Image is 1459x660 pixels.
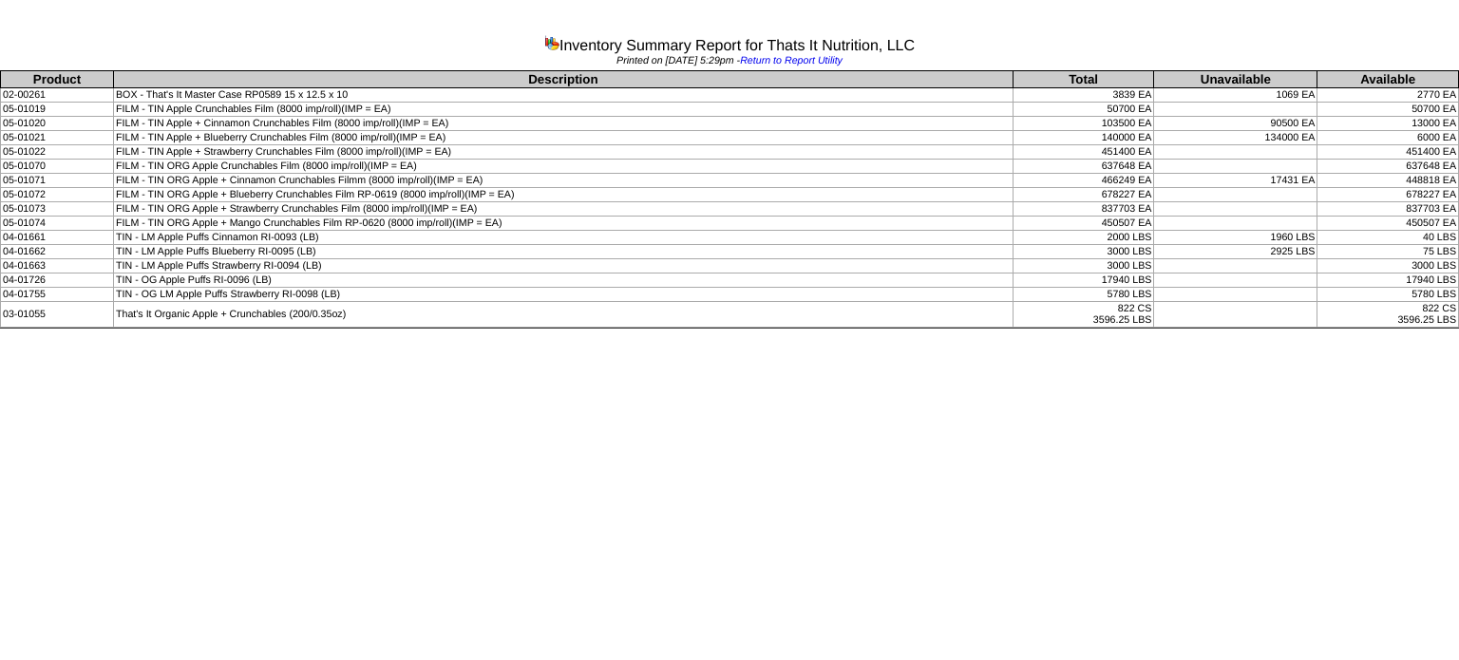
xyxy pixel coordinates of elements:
[1317,245,1459,259] td: 75 LBS
[114,202,1014,217] td: FILM - TIN ORG Apple + Strawberry Crunchables Film (8000 imp/roll)(IMP = EA)
[1317,217,1459,231] td: 450507 EA
[1,217,114,231] td: 05-01074
[114,71,1014,88] th: Description
[114,160,1014,174] td: FILM - TIN ORG Apple Crunchables Film (8000 imp/roll)(IMP = EA)
[1154,71,1317,88] th: Unavailable
[1013,202,1154,217] td: 837703 EA
[1013,160,1154,174] td: 637648 EA
[544,35,559,50] img: graph.gif
[1317,202,1459,217] td: 837703 EA
[114,231,1014,245] td: TIN - LM Apple Puffs Cinnamon RI-0093 (LB)
[1013,188,1154,202] td: 678227 EA
[1013,103,1154,117] td: 50700 EA
[1013,302,1154,328] td: 822 CS 3596.25 LBS
[1,288,114,302] td: 04-01755
[1013,231,1154,245] td: 2000 LBS
[1,88,114,103] td: 02-00261
[1013,174,1154,188] td: 466249 EA
[1317,273,1459,288] td: 17940 LBS
[1,259,114,273] td: 04-01663
[1317,288,1459,302] td: 5780 LBS
[1154,174,1317,188] td: 17431 EA
[114,245,1014,259] td: TIN - LM Apple Puffs Blueberry RI-0095 (LB)
[1,145,114,160] td: 05-01022
[1317,88,1459,103] td: 2770 EA
[1317,145,1459,160] td: 451400 EA
[1,302,114,328] td: 03-01055
[740,55,843,66] a: Return to Report Utility
[1013,273,1154,288] td: 17940 LBS
[1,71,114,88] th: Product
[1013,117,1154,131] td: 103500 EA
[1154,131,1317,145] td: 134000 EA
[1154,88,1317,103] td: 1069 EA
[114,302,1014,328] td: That's It Organic Apple + Crunchables (200/0.35oz)
[1013,259,1154,273] td: 3000 LBS
[1,245,114,259] td: 04-01662
[1317,259,1459,273] td: 3000 LBS
[1317,103,1459,117] td: 50700 EA
[1317,174,1459,188] td: 448818 EA
[1154,117,1317,131] td: 90500 EA
[114,103,1014,117] td: FILM - TIN Apple Crunchables Film (8000 imp/roll)(IMP = EA)
[1317,188,1459,202] td: 678227 EA
[1,131,114,145] td: 05-01021
[1,103,114,117] td: 05-01019
[114,174,1014,188] td: FILM - TIN ORG Apple + Cinnamon Crunchables Filmm (8000 imp/roll)(IMP = EA)
[114,145,1014,160] td: FILM - TIN Apple + Strawberry Crunchables Film (8000 imp/roll)(IMP = EA)
[1013,217,1154,231] td: 450507 EA
[114,117,1014,131] td: FILM - TIN Apple + Cinnamon Crunchables Film (8000 imp/roll)(IMP = EA)
[1,188,114,202] td: 05-01072
[1317,71,1459,88] th: Available
[1,273,114,288] td: 04-01726
[1,174,114,188] td: 05-01071
[1013,245,1154,259] td: 3000 LBS
[1317,160,1459,174] td: 637648 EA
[1013,145,1154,160] td: 451400 EA
[1,202,114,217] td: 05-01073
[114,273,1014,288] td: TIN - OG Apple Puffs RI-0096 (LB)
[114,188,1014,202] td: FILM - TIN ORG Apple + Blueberry Crunchables Film RP-0619 (8000 imp/roll)(IMP = EA)
[1154,231,1317,245] td: 1960 LBS
[1013,71,1154,88] th: Total
[114,131,1014,145] td: FILM - TIN Apple + Blueberry Crunchables Film (8000 imp/roll)(IMP = EA)
[1,160,114,174] td: 05-01070
[1013,131,1154,145] td: 140000 EA
[1317,117,1459,131] td: 13000 EA
[1154,245,1317,259] td: 2925 LBS
[114,288,1014,302] td: TIN - OG LM Apple Puffs Strawberry RI-0098 (LB)
[1,117,114,131] td: 05-01020
[1317,231,1459,245] td: 40 LBS
[1013,88,1154,103] td: 3839 EA
[114,217,1014,231] td: FILM - TIN ORG Apple + Mango Crunchables Film RP-0620 (8000 imp/roll)(IMP = EA)
[114,259,1014,273] td: TIN - LM Apple Puffs Strawberry RI-0094 (LB)
[1013,288,1154,302] td: 5780 LBS
[1,231,114,245] td: 04-01661
[114,88,1014,103] td: BOX - That's It Master Case RP0589 15 x 12.5 x 10
[1317,302,1459,328] td: 822 CS 3596.25 LBS
[1317,131,1459,145] td: 6000 EA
